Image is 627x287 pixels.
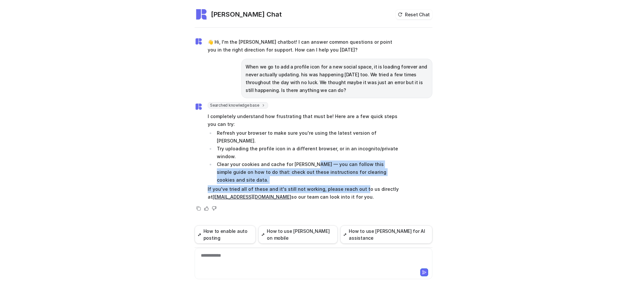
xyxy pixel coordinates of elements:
[195,225,256,244] button: How to enable auto posting
[195,103,202,111] img: Widget
[211,10,282,19] h2: [PERSON_NAME] Chat
[215,145,399,160] li: Try uploading the profile icon in a different browser, or in an incognito/private window.
[208,185,399,201] p: If you've tried all of these and it's still not working, please reach out to us directly at so ou...
[208,38,399,54] p: 👋 Hi, I'm the [PERSON_NAME] chatbot! I can answer common questions or point you in the right dire...
[195,38,202,45] img: Widget
[340,225,432,244] button: How to use [PERSON_NAME] for AI assistance
[208,113,399,128] p: I completely understand how frustrating that must be! Here are a few quick steps you can try:
[258,225,338,244] button: How to use [PERSON_NAME] on mobile
[215,129,399,145] li: Refresh your browser to make sure you're using the latest version of [PERSON_NAME].
[213,194,291,200] a: [EMAIL_ADDRESS][DOMAIN_NAME]
[396,10,432,19] button: Reset Chat
[195,8,208,21] img: Widget
[246,63,428,94] p: When we go to add a profile icon for a new social space, it is loading forever and never actually...
[215,160,399,184] li: Clear your cookies and cache for [PERSON_NAME] — you can follow this simple guide on how to do th...
[208,102,268,109] span: Searched knowledge base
